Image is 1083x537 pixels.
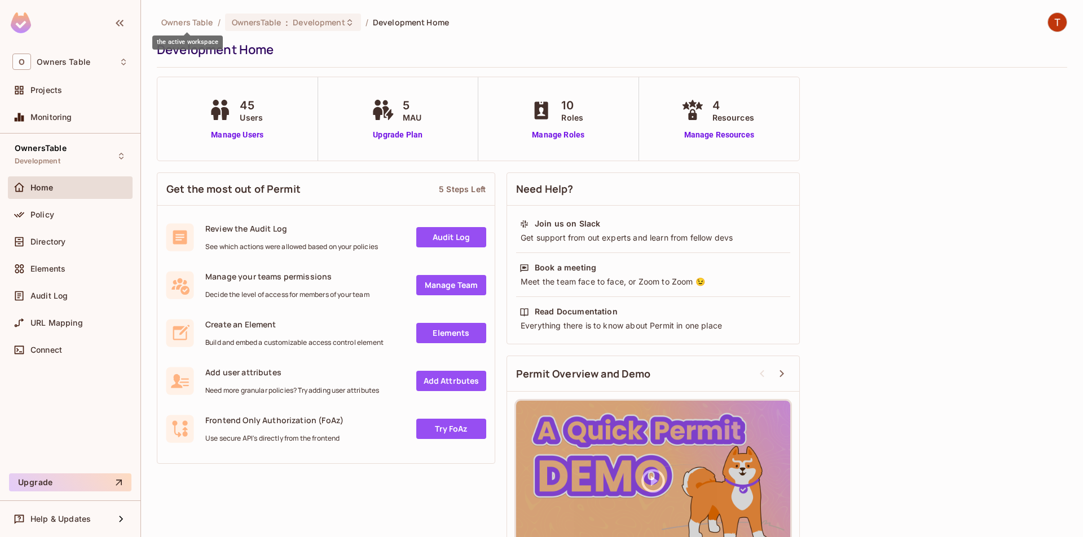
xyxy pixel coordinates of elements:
div: Everything there is to know about Permit in one place [520,320,787,331]
span: Manage your teams permissions [205,271,369,282]
span: Decide the level of access for members of your team [205,290,369,299]
span: 10 [561,97,583,114]
a: Manage Roles [527,129,589,141]
span: Resources [712,112,754,123]
span: Directory [30,237,65,246]
span: See which actions were allowed based on your policies [205,242,378,251]
a: Add Attrbutes [416,371,486,391]
span: Help & Updates [30,514,91,523]
span: URL Mapping [30,318,83,327]
span: Review the Audit Log [205,223,378,234]
a: Manage Resources [679,129,760,141]
button: Upgrade [9,473,131,491]
span: Workspace: Owners Table [37,57,90,66]
span: Use secure API's directly from the frontend [205,434,344,443]
span: OwnersTable [15,144,67,153]
span: Home [30,183,54,192]
span: Add user attributes [205,367,379,378]
span: Policy [30,210,54,219]
span: Connect [30,345,62,354]
div: Meet the team face to face, or Zoom to Zoom 😉 [520,276,787,287]
span: Development Home [373,17,449,28]
span: Need Help? [516,182,574,196]
a: Manage Users [206,129,268,141]
div: the active workspace [152,35,223,50]
span: Create an Element [205,319,384,330]
span: : [285,18,289,27]
a: Try FoAz [416,419,486,439]
span: Build and embed a customizable access control element [205,338,384,347]
div: Get support from out experts and learn from fellow devs [520,232,787,243]
span: Monitoring [30,113,72,122]
span: Get the most out of Permit [166,182,301,196]
span: Permit Overview and Demo [516,367,651,381]
span: 4 [712,97,754,114]
div: 5 Steps Left [439,184,486,194]
div: Read Documentation [535,306,618,317]
span: 5 [403,97,421,114]
span: MAU [403,112,421,123]
a: Manage Team [416,275,486,295]
span: OwnersTable [232,17,281,28]
span: Elements [30,264,65,273]
span: Audit Log [30,291,68,300]
div: Join us on Slack [535,218,600,229]
span: Development [293,17,345,28]
span: the active workspace [161,17,213,28]
div: Development Home [157,41,1062,58]
a: Upgrade Plan [369,129,427,141]
span: Roles [561,112,583,123]
span: Users [240,112,263,123]
img: SReyMgAAAABJRU5ErkJggg== [11,12,31,33]
a: Elements [416,323,486,343]
img: TableSteaks Development [1048,13,1067,32]
a: Audit Log [416,227,486,247]
div: Book a meeting [535,262,596,273]
span: O [12,54,31,70]
li: / [366,17,368,28]
span: Projects [30,86,62,95]
span: 45 [240,97,263,114]
span: Frontend Only Authorization (FoAz) [205,415,344,425]
span: Need more granular policies? Try adding user attributes [205,386,379,395]
span: Development [15,157,60,166]
li: / [218,17,221,28]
